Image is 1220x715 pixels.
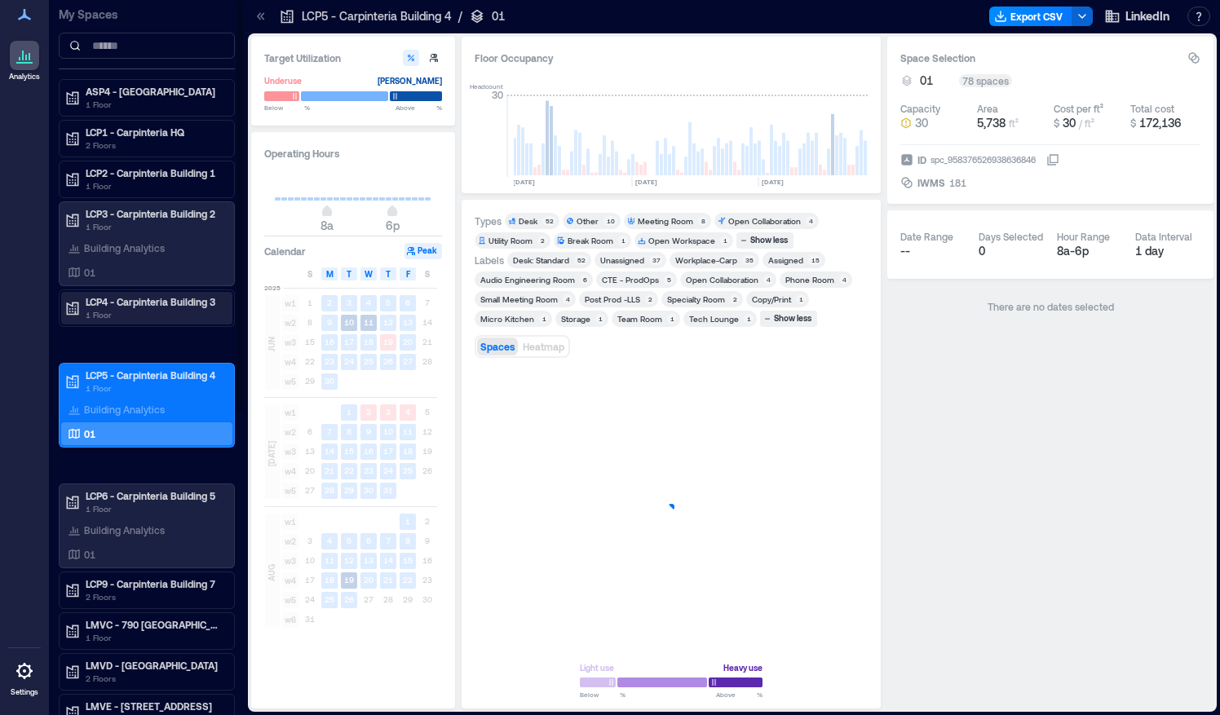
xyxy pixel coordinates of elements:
span: Below % [580,690,625,700]
text: 21 [325,466,334,475]
div: Other [577,215,599,227]
p: 01 [84,266,95,279]
div: 4 [563,294,572,304]
span: Spaces [480,341,515,352]
p: LCP9 - Carpinteria Building 7 [86,577,223,590]
text: 8 [347,426,351,436]
p: Analytics [9,72,40,82]
text: 1 [405,516,410,526]
p: Building Analytics [84,523,165,536]
div: Team Room [617,313,662,324]
text: 22 [403,575,413,585]
p: Building Analytics [84,403,165,416]
h3: Calendar [264,243,306,259]
p: 1 Floor [86,631,223,644]
div: Tech Lounge [689,313,739,324]
div: 2 [730,294,740,304]
div: 37 [649,255,663,265]
text: 5 [386,298,391,307]
p: 1 Floor [86,502,223,515]
p: 1 Floor [86,98,223,111]
text: 27 [403,356,413,366]
span: w1 [282,404,298,421]
div: [PERSON_NAME] [378,73,442,89]
div: Specialty Room [667,294,725,305]
text: 9 [366,426,371,436]
p: LCP5 - Carpinteria Building 4 [86,369,223,382]
span: S [425,267,430,280]
div: Break Room [568,235,613,246]
div: Copy/Print [752,294,791,305]
div: Show less [771,311,814,326]
span: M [326,267,334,280]
div: Micro Kitchen [480,313,534,324]
text: 10 [383,426,393,436]
span: w5 [282,592,298,608]
span: W [365,267,373,280]
span: S [307,267,312,280]
div: Open Workspace [648,235,715,246]
div: Light use [580,660,614,676]
text: 18 [364,337,374,346]
text: 7 [386,536,391,545]
text: 17 [344,337,354,346]
p: LCP3 - Carpinteria Building 2 [86,207,223,220]
div: Days Selected [979,230,1043,243]
div: 52 [542,216,556,226]
div: 35 [742,255,756,265]
span: w1 [282,295,298,311]
div: 181 [948,174,968,191]
text: 9 [327,317,332,327]
div: 1 [720,236,730,245]
text: 2 [366,407,371,417]
div: 4 [806,216,816,226]
div: Area [977,102,998,115]
text: 30 [325,376,334,386]
text: 30 [364,485,374,495]
text: 26 [383,356,393,366]
text: 7 [327,426,332,436]
text: 5 [347,536,351,545]
text: 4 [327,536,332,545]
span: ID [917,152,926,168]
text: 23 [364,466,374,475]
text: 20 [403,337,413,346]
text: 14 [383,555,393,565]
text: 19 [344,575,354,585]
text: 14 [325,446,334,456]
span: w5 [282,483,298,499]
button: IDspc_958376526938636846 [1046,153,1059,166]
p: Building Analytics [84,241,165,254]
text: 3 [347,298,351,307]
text: 25 [364,356,374,366]
span: w3 [282,553,298,569]
p: 1 Floor [86,308,223,321]
div: 78 spaces [959,74,1012,87]
div: Workplace-Carp [675,254,737,266]
button: 30 [900,115,970,131]
span: / ft² [1079,117,1094,129]
text: 16 [364,446,374,456]
span: -- [900,244,910,258]
div: Cost per ft² [1054,102,1103,115]
span: 172,136 [1139,116,1182,130]
div: 1 [539,314,549,324]
text: 22 [344,466,354,475]
span: w1 [282,514,298,530]
text: 25 [325,594,334,604]
text: 4 [405,407,410,417]
span: w2 [282,315,298,331]
p: 2 Floors [86,672,223,685]
p: LCP2 - Carpinteria Building 1 [86,166,223,179]
text: 6 [405,298,410,307]
text: 2 [327,298,332,307]
div: spc_958376526938636846 [929,152,1037,168]
span: w4 [282,463,298,479]
span: LinkedIn [1125,8,1169,24]
button: Export CSV [989,7,1072,26]
div: Storage [561,313,590,324]
div: 2 [645,294,655,304]
text: 12 [344,555,354,565]
span: 30 [1063,116,1076,130]
div: 1 [796,294,806,304]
